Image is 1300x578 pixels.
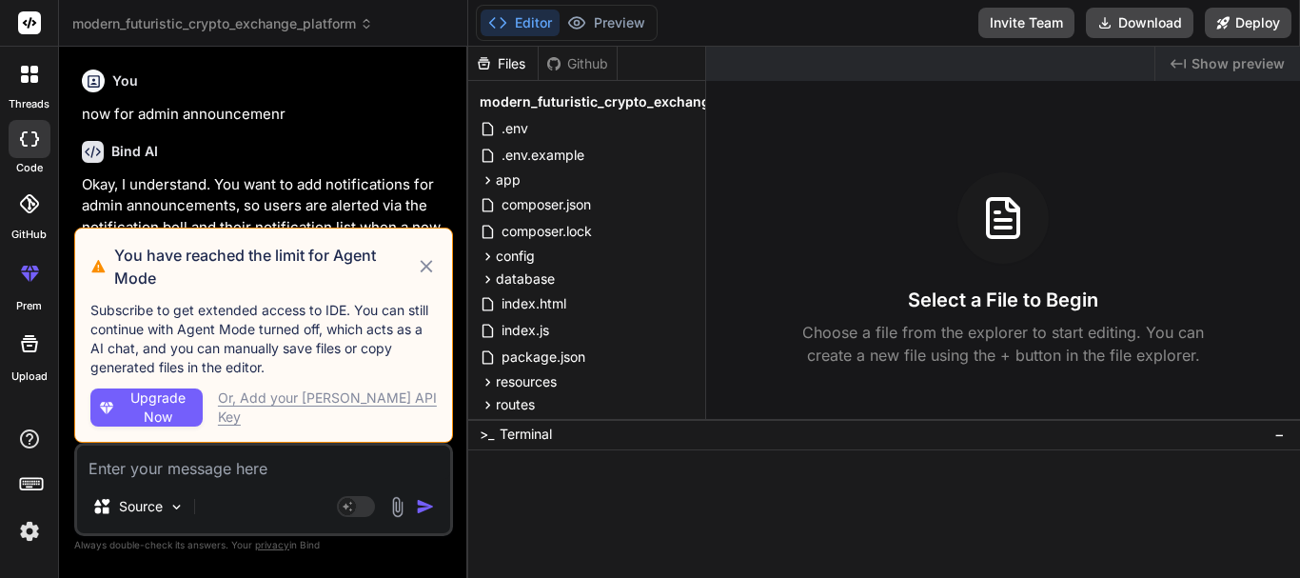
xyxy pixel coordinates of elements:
span: − [1274,425,1285,444]
span: .env.example [500,144,586,167]
h3: Select a File to Begin [908,287,1098,313]
button: Download [1086,8,1193,38]
span: index.html [500,292,568,315]
label: threads [9,96,49,112]
p: Source [119,497,163,516]
span: index.js [500,319,551,342]
p: now for admin announcemenr [82,104,449,126]
span: Show preview [1192,54,1285,73]
img: attachment [386,496,408,518]
label: Upload [11,369,48,385]
span: package.json [500,346,587,369]
button: Preview [560,10,653,36]
img: settings [13,515,46,548]
div: Files [468,54,538,73]
div: Or, Add your [PERSON_NAME] API Key [218,389,437,427]
button: Upgrade Now [90,389,203,427]
span: resources [496,372,557,391]
p: Choose a file from the explorer to start editing. You can create a new file using the + button in... [790,321,1216,367]
span: modern_futuristic_crypto_exchange_platform [72,14,373,33]
span: composer.json [500,193,593,216]
span: Terminal [500,425,552,444]
span: privacy [255,539,289,550]
span: config [496,247,535,266]
h3: You have reached the limit for Agent Mode [114,244,416,289]
button: Invite Team [978,8,1074,38]
p: Okay, I understand. You want to add notifications for admin announcements, so users are alerted v... [82,174,449,260]
span: Upgrade Now [121,389,195,427]
span: database [496,269,555,289]
button: − [1270,419,1289,449]
h6: Bind AI [111,142,158,161]
h6: You [112,71,138,90]
p: Subscribe to get extended access to IDE. You can still continue with Agent Mode turned off, which... [90,301,437,377]
span: .env [500,117,530,140]
label: code [16,160,43,176]
label: GitHub [11,227,47,243]
span: app [496,170,521,189]
button: Editor [481,10,560,36]
span: composer.lock [500,220,594,243]
div: Github [539,54,617,73]
span: >_ [480,425,494,444]
span: modern_futuristic_crypto_exchange_platform [480,92,780,111]
img: Pick Models [168,499,185,515]
label: prem [16,298,42,314]
button: Deploy [1205,8,1291,38]
img: icon [416,497,435,516]
p: Always double-check its answers. Your in Bind [74,536,453,554]
span: routes [496,395,535,414]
